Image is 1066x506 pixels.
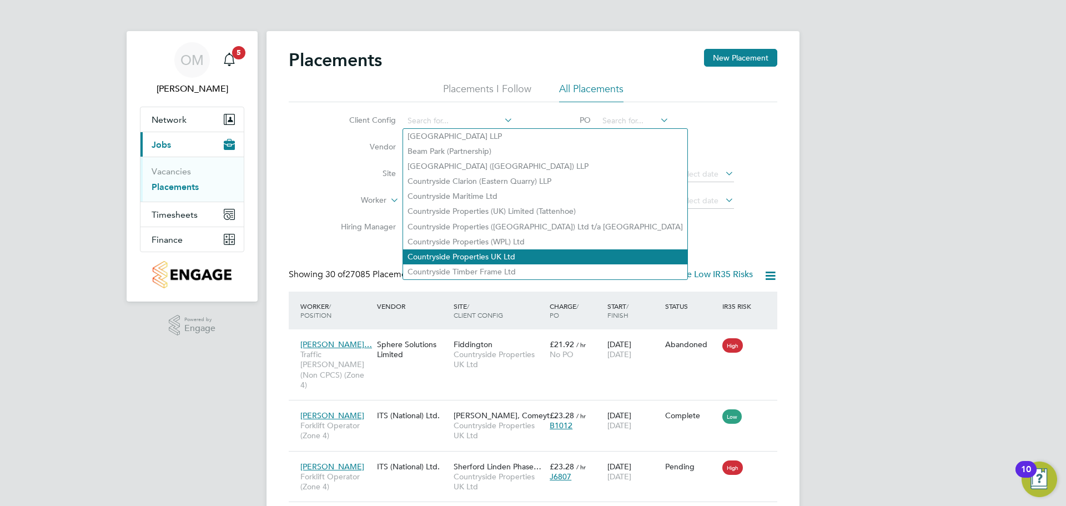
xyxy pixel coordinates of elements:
button: Network [140,107,244,132]
label: Site [332,168,396,178]
li: Countryside Clarion (Eastern Quarry) LLP [403,174,687,189]
div: Charge [547,296,605,325]
span: Traffic [PERSON_NAME] (Non CPCS) (Zone 4) [300,349,371,390]
span: B1012 [550,420,572,430]
img: countryside-properties-logo-retina.png [153,261,231,288]
li: [GEOGRAPHIC_DATA] LLP [403,129,687,144]
span: [DATE] [607,349,631,359]
label: Vendor [332,142,396,152]
div: ITS (National) Ltd. [374,405,451,426]
div: Jobs [140,157,244,202]
label: Hide Low IR35 Risks [659,269,753,280]
span: [PERSON_NAME] [300,462,364,472]
label: Hiring Manager [332,222,396,232]
li: Countryside Maritime Ltd [403,189,687,204]
button: Jobs [140,132,244,157]
div: Site [451,296,547,325]
div: Vendor [374,296,451,316]
span: £23.28 [550,410,574,420]
div: Start [605,296,662,325]
span: [PERSON_NAME]… [300,339,372,349]
a: Placements [152,182,199,192]
span: Forklift Operator (Zone 4) [300,472,371,492]
span: Sherford Linden Phase… [454,462,541,472]
span: Finance [152,234,183,245]
input: Search for... [404,113,513,129]
li: All Placements [559,82,623,102]
a: OM[PERSON_NAME] [140,42,244,96]
a: 5 [218,42,240,78]
span: Countryside Properties UK Ltd [454,349,544,369]
nav: Main navigation [127,31,258,302]
li: Countryside Properties ([GEOGRAPHIC_DATA]) Ltd t/a [GEOGRAPHIC_DATA] [403,219,687,234]
span: / hr [576,463,586,471]
span: Jobs [152,139,171,150]
li: Countryside Properties (WPL) Ltd [403,234,687,249]
div: Complete [665,410,717,420]
button: Finance [140,227,244,252]
span: High [722,338,743,353]
h2: Placements [289,49,382,71]
div: Worker [298,296,374,325]
li: [GEOGRAPHIC_DATA] ([GEOGRAPHIC_DATA]) LLP [403,159,687,174]
span: £21.92 [550,339,574,349]
span: Select date [678,169,718,179]
span: Select date [678,196,718,206]
span: [DATE] [607,420,631,430]
a: Go to home page [140,261,244,288]
div: Sphere Solutions Limited [374,334,451,365]
span: Ollie Morrissey [140,82,244,96]
span: Engage [184,324,215,333]
button: Timesheets [140,202,244,227]
span: 30 of [325,269,345,280]
span: / Position [300,302,331,319]
span: J6807 [550,472,571,482]
div: [DATE] [605,334,662,365]
span: OM [180,53,204,67]
div: Pending [665,462,717,472]
button: Open Resource Center, 10 new notifications [1022,462,1057,497]
span: Fiddington [454,339,492,349]
span: [PERSON_NAME] [300,410,364,420]
span: [DATE] [607,472,631,482]
input: Search for... [599,113,669,129]
div: IR35 Risk [720,296,758,316]
a: [PERSON_NAME]…Traffic [PERSON_NAME] (Non CPCS) (Zone 4)Sphere Solutions LimitedFiddingtonCountrys... [298,333,777,343]
span: Countryside Properties UK Ltd [454,472,544,492]
a: Vacancies [152,166,191,177]
span: / hr [576,412,586,420]
span: Countryside Properties UK Ltd [454,420,544,440]
span: Network [152,114,187,125]
div: 10 [1021,469,1031,484]
label: Worker [323,195,386,206]
span: High [722,460,743,475]
span: [PERSON_NAME], Comeyt… [454,410,557,420]
span: 27085 Placements [325,269,418,280]
div: Status [662,296,720,316]
div: [DATE] [605,405,662,436]
label: PO [541,115,591,125]
span: £23.28 [550,462,574,472]
li: Beam Park (Partnership) [403,144,687,159]
span: / PO [550,302,579,319]
div: ITS (National) Ltd. [374,456,451,477]
label: Client Config [332,115,396,125]
a: [PERSON_NAME]Forklift Operator (Zone 4)ITS (National) Ltd.[PERSON_NAME], Comeyt…Countryside Prope... [298,404,777,414]
span: Forklift Operator (Zone 4) [300,420,371,440]
li: Countryside Timber Frame Ltd [403,264,687,279]
span: / hr [576,340,586,349]
a: Powered byEngage [169,315,216,336]
span: / Client Config [454,302,503,319]
span: / Finish [607,302,628,319]
li: Countryside Properties (UK) Limited (Tattenhoe) [403,204,687,219]
div: Abandoned [665,339,717,349]
li: Placements I Follow [443,82,531,102]
button: New Placement [704,49,777,67]
span: No PO [550,349,574,359]
span: Powered by [184,315,215,324]
span: Low [722,409,742,424]
a: [PERSON_NAME]Forklift Operator (Zone 4)ITS (National) Ltd.Sherford Linden Phase…Countryside Prope... [298,455,777,465]
span: Timesheets [152,209,198,220]
span: 5 [232,46,245,59]
div: Showing [289,269,420,280]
